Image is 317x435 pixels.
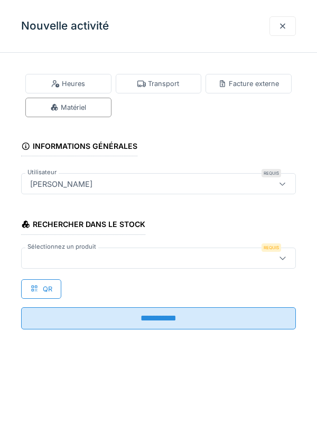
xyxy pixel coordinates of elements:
div: Requis [262,169,281,177]
div: Transport [137,79,179,89]
div: Rechercher dans le stock [21,216,145,234]
div: [PERSON_NAME] [26,178,97,190]
div: Heures [51,79,85,89]
div: Informations générales [21,138,137,156]
label: Utilisateur [25,168,59,177]
div: QR [21,279,61,299]
div: Matériel [50,102,86,112]
h3: Nouvelle activité [21,20,109,33]
div: Facture externe [218,79,279,89]
div: Requis [262,243,281,252]
label: Sélectionnez un produit [25,242,98,251]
